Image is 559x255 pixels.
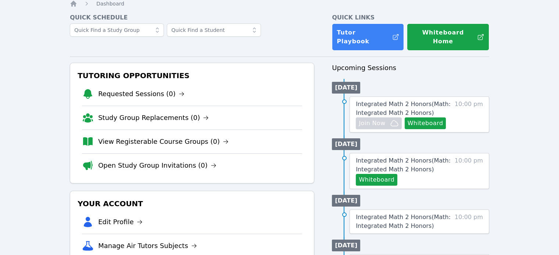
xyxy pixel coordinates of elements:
[332,138,360,150] li: [DATE]
[98,217,143,227] a: Edit Profile
[356,101,451,116] span: Integrated Math 2 Honors ( Math: Integrated Math 2 Honors )
[98,241,197,251] a: Manage Air Tutors Subjects
[356,214,451,229] span: Integrated Math 2 Honors ( Math: Integrated Math 2 Honors )
[76,69,308,82] h3: Tutoring Opportunities
[455,100,483,129] span: 10:00 pm
[455,156,483,186] span: 10:00 pm
[76,197,308,210] h3: Your Account
[356,156,451,174] a: Integrated Math 2 Honors(Math: Integrated Math 2 Honors)
[98,160,216,171] a: Open Study Group Invitations (0)
[356,213,451,230] a: Integrated Math 2 Honors(Math: Integrated Math 2 Honors)
[356,117,401,129] button: Join Now
[167,23,261,37] input: Quick Find a Student
[356,174,397,186] button: Whiteboard
[332,195,360,207] li: [DATE]
[407,23,489,51] button: Whiteboard Home
[70,13,314,22] h4: Quick Schedule
[98,136,229,147] a: View Registerable Course Groups (0)
[356,157,451,173] span: Integrated Math 2 Honors ( Math: Integrated Math 2 Honors )
[359,119,385,128] span: Join Now
[332,240,360,251] li: [DATE]
[98,89,184,99] a: Requested Sessions (0)
[356,100,451,117] a: Integrated Math 2 Honors(Math: Integrated Math 2 Honors)
[98,113,209,123] a: Study Group Replacements (0)
[332,13,489,22] h4: Quick Links
[405,117,446,129] button: Whiteboard
[455,213,483,230] span: 10:00 pm
[96,1,124,7] span: Dashboard
[332,23,404,51] a: Tutor Playbook
[332,63,489,73] h3: Upcoming Sessions
[70,23,164,37] input: Quick Find a Study Group
[332,82,360,94] li: [DATE]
